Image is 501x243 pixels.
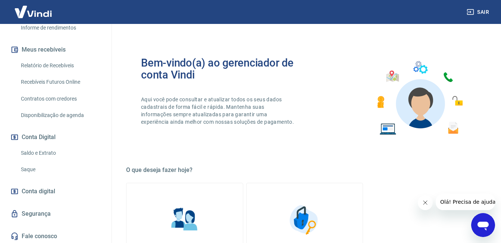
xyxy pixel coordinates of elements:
[9,41,103,58] button: Meus recebíveis
[22,186,55,197] span: Conta digital
[141,57,305,81] h2: Bem-vindo(a) ao gerenciador de conta Vindi
[9,0,57,23] img: Vindi
[4,5,63,11] span: Olá! Precisa de ajuda?
[370,57,468,139] img: Imagem de um avatar masculino com diversos icones exemplificando as funcionalidades do gerenciado...
[18,162,103,177] a: Saque
[18,145,103,161] a: Saldo e Extrato
[465,5,492,19] button: Sair
[9,206,103,222] a: Segurança
[18,74,103,90] a: Recebíveis Futuros Online
[436,194,495,210] iframe: Mensagem da empresa
[166,201,203,239] img: Informações pessoais
[18,58,103,73] a: Relatório de Recebíveis
[18,91,103,107] a: Contratos com credores
[141,96,295,126] p: Aqui você pode consultar e atualizar todos os seus dados cadastrais de forma fácil e rápida. Mant...
[18,108,103,123] a: Disponibilização de agenda
[418,195,433,210] iframe: Fechar mensagem
[9,129,103,145] button: Conta Digital
[286,201,323,239] img: Segurança
[471,213,495,237] iframe: Botão para abrir a janela de mensagens
[18,20,103,36] a: Informe de rendimentos
[9,183,103,200] a: Conta digital
[126,166,483,174] h5: O que deseja fazer hoje?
